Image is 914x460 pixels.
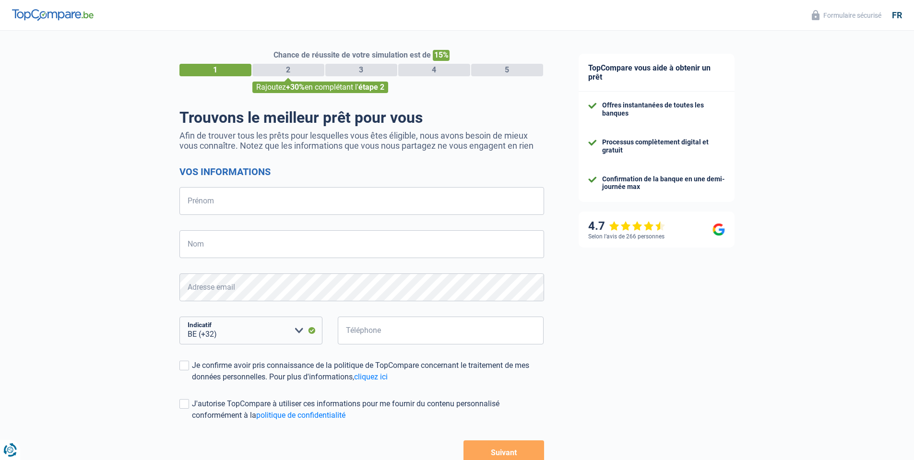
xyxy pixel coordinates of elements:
span: Chance de réussite de votre simulation est de [273,50,431,59]
span: +30% [286,83,305,92]
div: Je confirme avoir pris connaissance de la politique de TopCompare concernant le traitement de mes... [192,360,544,383]
a: politique de confidentialité [256,411,345,420]
div: Confirmation de la banque en une demi-journée max [602,175,725,191]
span: étape 2 [358,83,384,92]
div: 2 [252,64,324,76]
div: fr [892,10,902,21]
a: cliquez ici [354,372,388,381]
div: Selon l’avis de 266 personnes [588,233,665,240]
span: 15% [433,50,450,61]
img: TopCompare Logo [12,9,94,21]
div: 1 [179,64,251,76]
div: TopCompare vous aide à obtenir un prêt [579,54,735,92]
div: 3 [325,64,397,76]
div: 4.7 [588,219,665,233]
p: Afin de trouver tous les prêts pour lesquelles vous êtes éligible, nous avons besoin de mieux vou... [179,130,544,151]
div: 4 [398,64,470,76]
h2: Vos informations [179,166,544,177]
h1: Trouvons le meilleur prêt pour vous [179,108,544,127]
div: Processus complètement digital et gratuit [602,138,725,154]
div: J'autorise TopCompare à utiliser ces informations pour me fournir du contenu personnalisé conform... [192,398,544,421]
div: Offres instantanées de toutes les banques [602,101,725,118]
button: Formulaire sécurisé [806,7,887,23]
input: 401020304 [338,317,544,344]
div: 5 [471,64,543,76]
div: Rajoutez en complétant l' [252,82,388,93]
